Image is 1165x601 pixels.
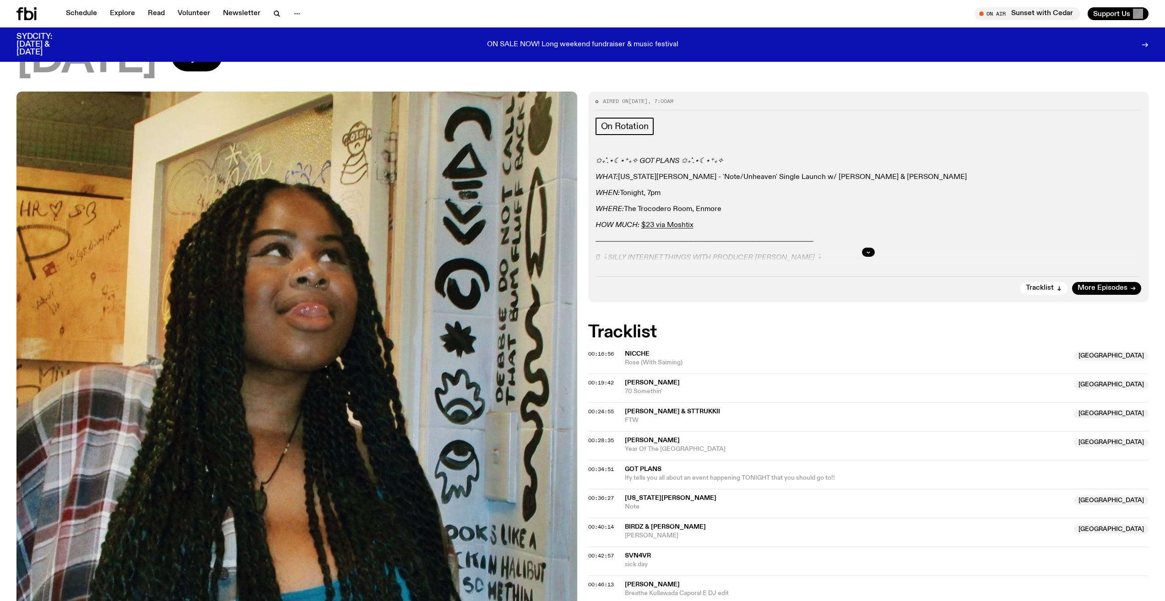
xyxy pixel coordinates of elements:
[596,205,1142,214] p: The Trocodero Room, Enmore
[1026,285,1054,292] span: Tracklist
[588,438,614,443] button: 00:28:35
[596,189,1142,198] p: Tonight, 7pm
[625,408,720,415] span: [PERSON_NAME] & STTRUKKII
[588,494,614,502] span: 00:36:27
[588,466,614,473] span: 00:34:51
[1020,282,1067,295] button: Tracklist
[625,589,1149,598] span: Breathe Kullawada Caporal E DJ edit
[588,581,614,588] span: 00:46:13
[1074,380,1149,390] span: [GEOGRAPHIC_DATA]
[625,437,680,444] span: [PERSON_NAME]
[648,97,673,105] span: , 7:00am
[172,7,216,20] a: Volunteer
[588,552,614,559] span: 00:42:57
[487,41,678,49] p: ON SALE NOW! Long weekend fundraiser & music festival
[625,560,1149,569] span: sick day
[142,7,170,20] a: Read
[588,525,614,530] button: 00:40:14
[588,408,614,415] span: 00:24:55
[588,467,614,472] button: 00:34:51
[1072,282,1141,295] a: More Episodes
[588,379,614,386] span: 00:19:42
[588,582,614,587] button: 00:46:13
[1074,525,1149,534] span: [GEOGRAPHIC_DATA]
[625,465,1143,474] span: GOT PLANS
[625,358,1069,367] span: Rose (With Saiming)
[588,496,614,501] button: 00:36:27
[588,523,614,531] span: 00:40:14
[603,97,629,105] span: Aired on
[1074,438,1149,447] span: [GEOGRAPHIC_DATA]
[588,324,1149,341] h2: Tracklist
[625,552,651,559] span: svn4vr
[629,97,648,105] span: [DATE]
[625,524,706,530] span: Birdz & [PERSON_NAME]
[588,409,614,414] button: 00:24:55
[596,157,723,165] em: ✩₊˚.⋆☾⋆⁺₊✧ GOT PLANS ✩₊˚.⋆☾⋆⁺₊✧
[625,445,1069,454] span: Year Of The [GEOGRAPHIC_DATA]
[16,39,157,81] span: [DATE]
[625,475,835,481] span: Ify tells you all about an event happening TONIGHT that you should go to!!
[1074,496,1149,505] span: [GEOGRAPHIC_DATA]
[625,503,1069,511] span: Note
[588,352,614,357] button: 00:16:56
[60,7,103,20] a: Schedule
[625,531,1069,540] span: [PERSON_NAME]
[625,581,680,588] span: [PERSON_NAME]
[596,118,654,135] a: On Rotation
[601,121,649,131] span: On Rotation
[588,350,614,357] span: 00:16:56
[217,7,266,20] a: Newsletter
[625,379,680,386] span: [PERSON_NAME]
[975,7,1080,20] button: On AirSunset with Cedar
[16,33,75,56] h3: SYDCITY: [DATE] & [DATE]
[588,437,614,444] span: 00:28:35
[1093,10,1130,18] span: Support Us
[1074,352,1149,361] span: [GEOGRAPHIC_DATA]
[625,387,1069,396] span: 70 Somethin'
[1088,7,1149,20] button: Support Us
[104,7,141,20] a: Explore
[596,173,1142,182] p: [US_STATE][PERSON_NAME] - 'Note/Unheaven' Single Launch w/ [PERSON_NAME] & [PERSON_NAME]
[625,351,650,357] span: Nicche
[588,380,614,385] button: 00:19:42
[625,495,716,501] span: [US_STATE][PERSON_NAME]
[596,222,639,229] em: HOW MUCH:
[1074,409,1149,418] span: [GEOGRAPHIC_DATA]
[596,206,624,213] em: WHERE:
[588,553,614,558] button: 00:42:57
[641,222,694,229] a: $23 via Moshtix
[1078,285,1127,292] span: More Episodes
[596,190,620,197] em: WHEN:
[596,173,618,181] em: WHAT:
[625,416,1069,425] span: FTW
